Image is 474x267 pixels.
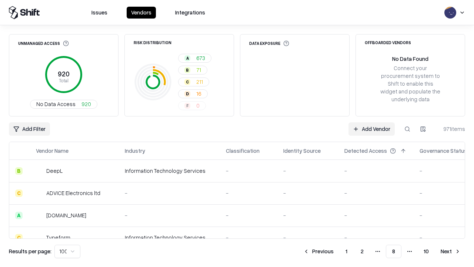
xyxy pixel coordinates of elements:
button: C211 [178,78,209,86]
img: DeepL [36,167,43,175]
div: - [226,211,271,219]
div: Unmanaged Access [18,40,69,46]
nav: pagination [299,245,465,258]
button: 10 [418,245,435,258]
img: Typeform [36,234,43,241]
p: Results per page: [9,247,51,255]
div: Typeform [46,234,70,241]
div: - [226,234,271,241]
div: Vendor Name [36,147,69,155]
div: Governance Status [420,147,467,155]
div: C [15,234,23,241]
button: Add Filter [9,122,50,136]
div: - [283,234,333,241]
button: Integrations [171,7,210,19]
div: - [283,189,333,197]
div: - [344,211,408,219]
div: - [125,211,214,219]
div: - [344,167,408,175]
div: Information Technology Services [125,234,214,241]
button: 1 [340,245,353,258]
div: C [184,79,190,85]
div: 971 items [435,125,465,133]
a: Add Vendor [348,122,395,136]
span: 71 [196,66,201,74]
img: ADVICE Electronics ltd [36,189,43,197]
button: Next [436,245,465,258]
div: No Data Found [392,55,428,63]
span: 211 [196,78,203,86]
tspan: 920 [58,70,70,78]
div: - [125,189,214,197]
div: - [283,211,333,219]
div: Information Technology Services [125,167,214,175]
div: Connect your procurement system to Shift to enable this widget and populate the underlying data [380,64,441,103]
button: Previous [299,245,338,258]
img: cybersafe.co.il [36,212,43,219]
div: C [15,189,23,197]
button: 8 [386,245,401,258]
button: B71 [178,66,207,75]
div: - [226,189,271,197]
div: A [15,212,23,219]
div: - [283,167,333,175]
span: No Data Access [36,100,76,108]
span: 920 [81,100,91,108]
div: Detected Access [344,147,387,155]
span: 673 [196,54,205,62]
div: Data Exposure [249,40,289,46]
div: DeepL [46,167,63,175]
div: Identity Source [283,147,321,155]
button: 2 [355,245,370,258]
div: Risk Distribution [134,40,171,44]
div: Offboarded Vendors [365,40,411,44]
div: A [184,55,190,61]
div: [DOMAIN_NAME] [46,211,86,219]
div: Classification [226,147,260,155]
div: - [344,189,408,197]
div: B [15,167,23,175]
button: Issues [87,7,112,19]
div: D [184,91,190,97]
span: 16 [196,90,201,98]
button: Vendors [127,7,156,19]
button: A673 [178,54,211,63]
div: Industry [125,147,145,155]
button: D16 [178,89,208,98]
div: - [226,167,271,175]
div: - [344,234,408,241]
button: No Data Access920 [30,100,97,109]
tspan: Total [59,78,69,83]
div: B [184,67,190,73]
div: ADVICE Electronics ltd [46,189,100,197]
